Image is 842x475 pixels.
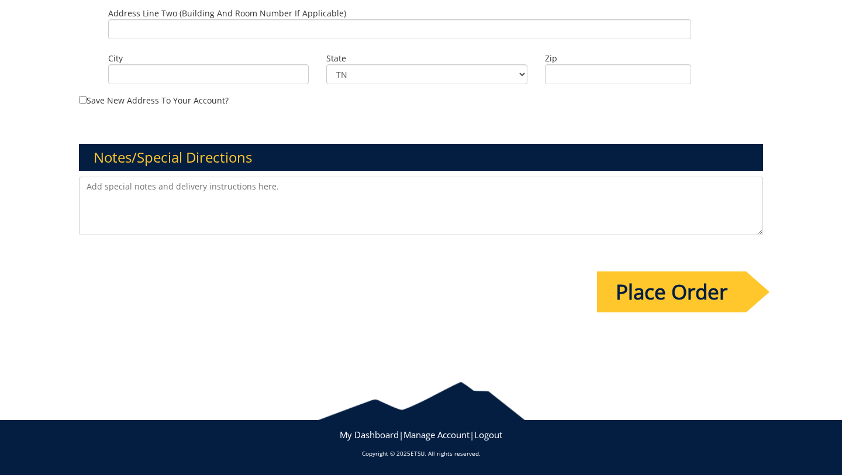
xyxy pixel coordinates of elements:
label: State [326,53,527,64]
a: Logout [474,429,502,440]
a: ETSU [410,449,425,457]
label: Address Line Two (Building and Room Number if applicable) [108,8,691,39]
input: Zip [545,64,691,84]
input: Save new address to your account? [79,96,87,104]
label: City [108,53,309,64]
a: Manage Account [403,429,470,440]
h3: Notes/Special Directions [79,144,763,171]
label: Zip [545,53,691,64]
input: Place Order [597,271,746,312]
input: City [108,64,309,84]
input: Address Line Two (Building and Room Number if applicable) [108,19,691,39]
a: My Dashboard [340,429,399,440]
